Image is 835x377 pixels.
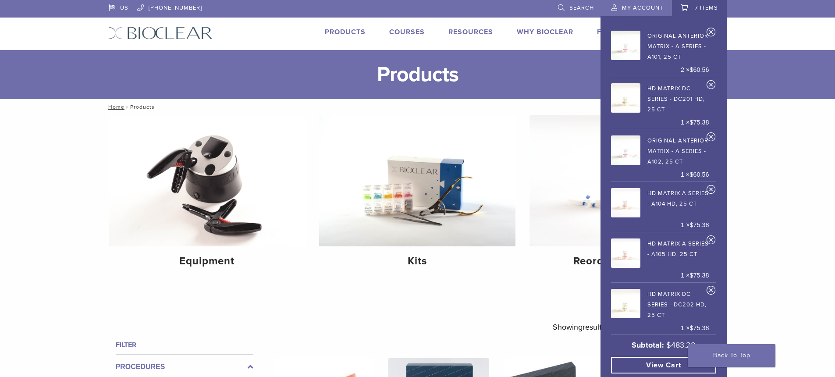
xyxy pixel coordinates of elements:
a: Back To Top [688,344,775,367]
a: HD Matrix DC Series - DC202 HD, 25 ct [611,286,709,320]
span: $ [689,171,693,178]
img: Reorder Components [529,115,726,246]
span: $ [689,66,693,73]
a: Courses [389,28,425,36]
a: View cart [611,357,716,373]
a: HD Matrix A Series - A105 HD, 25 ct [611,236,709,268]
span: 7 items [695,4,718,11]
h4: Filter [116,340,253,350]
a: Remove HD Matrix DC Series - DC202 HD, 25 ct from cart [707,285,716,299]
img: HD Matrix A Series - A104 HD, 25 ct [611,188,640,217]
img: HD Matrix A Series - A105 HD, 25 ct [611,238,640,268]
img: HD Matrix DC Series - DC202 HD, 25 ct [611,289,640,318]
span: / [124,105,130,109]
a: Remove Original Anterior Matrix - A Series - A102, 25 ct from cart [707,132,716,145]
img: Original Anterior Matrix - A Series - A102, 25 ct [611,135,640,165]
a: Home [106,104,124,110]
a: Why Bioclear [517,28,573,36]
a: Reorder Components [529,115,726,275]
img: Kits [319,115,515,246]
label: Procedures [116,362,253,372]
a: Find A Doctor [597,28,655,36]
a: HD Matrix DC Series - DC201 HD, 25 ct [611,81,709,115]
img: Bioclear [109,27,213,39]
span: 1 × [681,221,709,230]
p: Showing results [553,318,605,336]
img: HD Matrix DC Series - DC201 HD, 25 ct [611,83,640,113]
span: 2 × [681,65,709,75]
h4: Reorder Components [537,253,719,269]
a: HD Matrix A Series - A104 HD, 25 ct [611,185,709,217]
a: Original Anterior Matrix - A Series - A102, 25 ct [611,133,709,167]
span: $ [689,119,693,126]
img: Original Anterior Matrix - A Series - A101, 25 ct [611,31,640,60]
a: Remove HD Matrix DC Series - DC201 HD, 25 ct from cart [707,80,716,93]
bdi: 75.38 [689,221,709,228]
span: $ [689,272,693,279]
nav: Products [102,99,733,115]
strong: Subtotal: [632,340,664,350]
a: Kits [319,115,515,275]
bdi: 75.38 [689,324,709,331]
h4: Kits [326,253,508,269]
span: 1 × [681,271,709,281]
img: Equipment [109,115,306,246]
a: Original Anterior Matrix - A Series - A101, 25 ct [611,28,709,62]
span: Search [569,4,594,11]
span: 1 × [681,118,709,128]
a: Products [325,28,366,36]
bdi: 60.56 [689,66,709,73]
a: Remove HD Matrix A Series - A104 HD, 25 ct from cart [707,185,716,198]
a: Resources [448,28,493,36]
bdi: 60.56 [689,171,709,178]
span: $ [689,324,693,331]
bdi: 75.38 [689,272,709,279]
span: My Account [622,4,663,11]
span: 1 × [681,324,709,333]
a: Equipment [109,115,306,275]
bdi: 75.38 [689,119,709,126]
span: $ [666,340,671,350]
bdi: 483.20 [666,340,696,350]
span: $ [689,221,693,228]
h4: Equipment [116,253,298,269]
span: 1 × [681,170,709,180]
a: Remove HD Matrix A Series - A105 HD, 25 ct from cart [707,235,716,248]
a: Remove Original Anterior Matrix - A Series - A101, 25 ct from cart [707,27,716,40]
